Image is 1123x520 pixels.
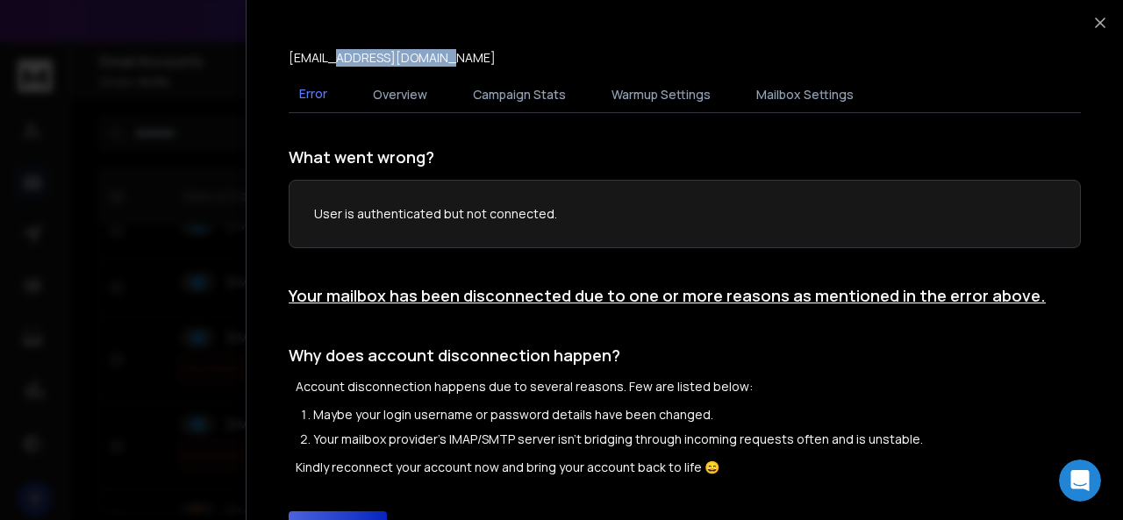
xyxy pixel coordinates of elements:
[289,343,1081,367] h1: Why does account disconnection happen?
[313,431,1081,448] li: Your mailbox provider's IMAP/SMTP server isn't bridging through incoming requests often and is un...
[314,205,1055,223] p: User is authenticated but not connected.
[296,459,1081,476] p: Kindly reconnect your account now and bring your account back to life 😄
[462,75,576,114] button: Campaign Stats
[296,378,1081,395] p: Account disconnection happens due to several reasons. Few are listed below:
[289,283,1081,308] h1: Your mailbox has been disconnected due to one or more reasons as mentioned in the error above.
[289,49,496,67] p: [EMAIL_ADDRESS][DOMAIN_NAME]
[362,75,438,114] button: Overview
[601,75,721,114] button: Warmup Settings
[746,75,864,114] button: Mailbox Settings
[289,145,1081,169] h1: What went wrong?
[313,406,1081,424] li: Maybe your login username or password details have been changed.
[289,75,338,115] button: Error
[1059,459,1101,502] iframe: Intercom live chat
